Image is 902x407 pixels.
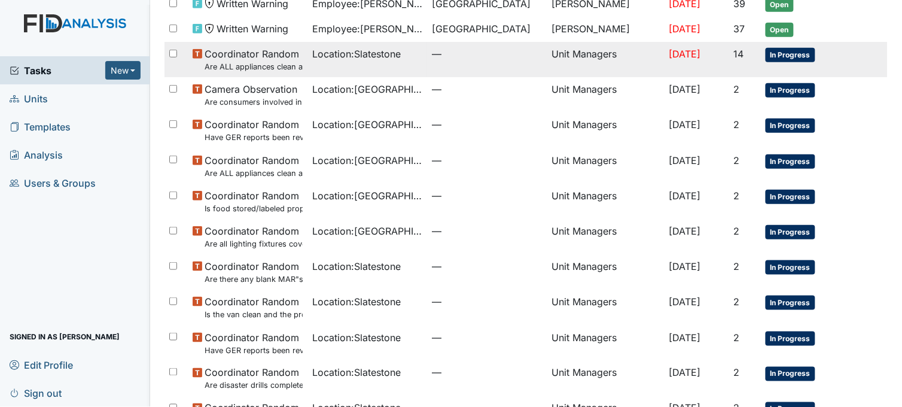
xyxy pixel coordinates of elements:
span: — [432,117,542,132]
span: [DATE] [669,23,700,35]
span: Location : [GEOGRAPHIC_DATA] [312,153,422,168]
span: 14 [733,48,743,60]
span: Location : Slatestone [312,294,401,309]
td: Unit Managers [547,361,664,396]
td: [PERSON_NAME] [547,17,664,42]
span: — [432,294,542,309]
span: Analysis [10,145,63,164]
span: Users & Groups [10,174,96,192]
span: Camera Observation Are consumers involved in Active Treatment? [205,82,303,108]
span: — [432,82,542,96]
small: Are all lighting fixtures covered and free of debris? [205,238,303,250]
span: 2 [733,332,739,344]
span: [DATE] [669,190,700,202]
span: In Progress [766,119,815,133]
td: Unit Managers [547,326,664,361]
span: Coordinator Random Are all lighting fixtures covered and free of debris? [205,224,303,250]
small: Are disaster drills completed as scheduled? [205,380,303,391]
span: — [432,259,542,274]
td: Unit Managers [547,42,664,77]
span: Units [10,89,48,108]
span: In Progress [766,154,815,169]
small: Have GER reports been reviewed by managers within 72 hours of occurrence? [205,345,303,356]
small: Is food stored/labeled properly? [205,203,303,214]
span: Coordinator Random Is food stored/labeled properly? [205,189,303,214]
td: Unit Managers [547,290,664,325]
a: Tasks [10,63,105,78]
span: [DATE] [669,225,700,237]
span: Signed in as [PERSON_NAME] [10,327,120,346]
span: 2 [733,83,739,95]
span: Coordinator Random Have GER reports been reviewed by managers within 72 hours of occurrence? [205,330,303,356]
td: Unit Managers [547,77,664,113]
span: Open [766,23,794,37]
span: In Progress [766,260,815,275]
button: New [105,61,141,80]
small: Are ALL appliances clean and working properly? [205,61,303,72]
span: Coordinator Random Are ALL appliances clean and working properly? [205,153,303,179]
span: [DATE] [669,332,700,344]
span: [DATE] [669,367,700,379]
span: In Progress [766,367,815,381]
span: In Progress [766,83,815,98]
span: Location : [GEOGRAPHIC_DATA] [312,117,422,132]
span: [DATE] [669,154,700,166]
span: Coordinator Random Is the van clean and the proper documentation been stored? [205,294,303,320]
span: — [432,224,542,238]
td: Unit Managers [547,113,664,148]
td: Unit Managers [547,148,664,184]
span: Employee : [PERSON_NAME][GEOGRAPHIC_DATA] [312,22,422,36]
span: [DATE] [669,296,700,308]
span: In Progress [766,332,815,346]
span: 2 [733,260,739,272]
span: — [432,47,542,61]
span: 2 [733,119,739,130]
td: Unit Managers [547,254,664,290]
span: 37 [733,23,745,35]
span: — [432,330,542,345]
td: Unit Managers [547,219,664,254]
span: Location : [GEOGRAPHIC_DATA] [312,224,422,238]
span: Location : Slatestone [312,366,401,380]
span: In Progress [766,48,815,62]
span: 2 [733,367,739,379]
span: Coordinator Random Are disaster drills completed as scheduled? [205,366,303,391]
span: [DATE] [669,83,700,95]
span: [DATE] [669,119,700,130]
span: Location : [GEOGRAPHIC_DATA] [312,82,422,96]
span: Coordinator Random Have GER reports been reviewed by managers within 72 hours of occurrence? [205,117,303,143]
span: Sign out [10,384,62,402]
span: 2 [733,154,739,166]
span: Location : Slatestone [312,330,401,345]
span: In Progress [766,296,815,310]
span: 2 [733,296,739,308]
small: Are consumers involved in Active Treatment? [205,96,303,108]
span: [GEOGRAPHIC_DATA] [432,22,531,36]
span: In Progress [766,225,815,239]
span: 2 [733,190,739,202]
span: Templates [10,117,71,136]
small: Have GER reports been reviewed by managers within 72 hours of occurrence? [205,132,303,143]
td: Unit Managers [547,184,664,219]
span: — [432,189,542,203]
span: — [432,366,542,380]
small: Are ALL appliances clean and working properly? [205,168,303,179]
span: 2 [733,225,739,237]
span: Written Warning [217,22,288,36]
span: In Progress [766,190,815,204]
span: [DATE] [669,48,700,60]
span: Location : Slatestone [312,259,401,274]
span: Edit Profile [10,356,73,374]
span: Location : Slatestone [312,47,401,61]
span: Location : [GEOGRAPHIC_DATA] [312,189,422,203]
span: Coordinator Random Are there any blank MAR"s [205,259,303,285]
small: Is the van clean and the proper documentation been stored? [205,309,303,320]
span: Coordinator Random Are ALL appliances clean and working properly? [205,47,303,72]
small: Are there any blank MAR"s [205,274,303,285]
span: — [432,153,542,168]
span: [DATE] [669,260,700,272]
